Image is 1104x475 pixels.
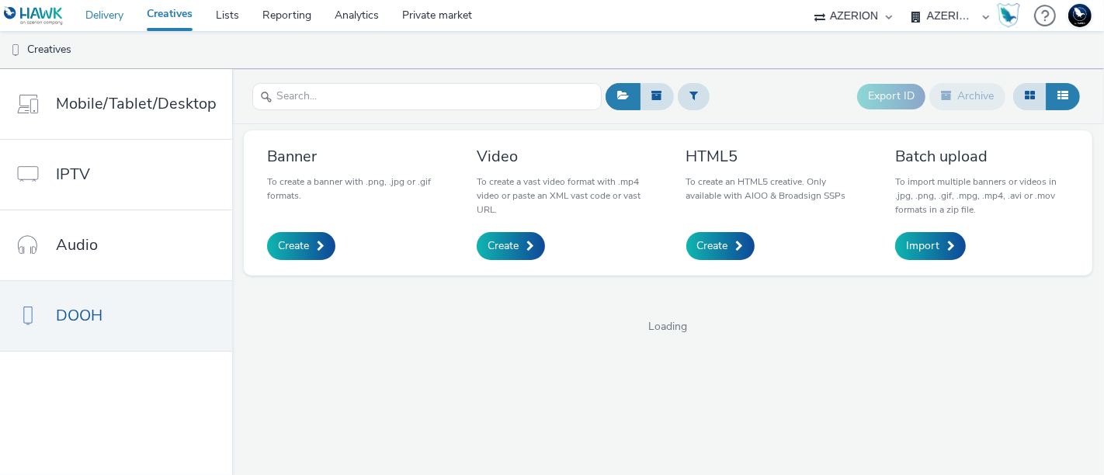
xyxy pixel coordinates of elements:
img: Support Hawk [1068,4,1092,27]
p: To create a vast video format with .mp4 video or paste an XML vast code or vast URL. [477,175,651,217]
a: Import [895,232,966,260]
span: Create [488,238,519,254]
img: dooh [8,43,23,58]
span: Create [697,238,728,254]
p: To create a banner with .png, .jpg or .gif formats. [267,175,441,203]
button: Export ID [857,84,925,109]
span: Mobile/Tablet/Desktop [56,92,217,115]
span: IPTV [56,163,90,185]
button: Archive [929,83,1005,109]
button: Table [1046,83,1080,109]
span: Loading [232,319,1104,335]
p: To create an HTML5 creative. Only available with AIOO & Broadsign SSPs [686,175,860,203]
a: Hawk Academy [997,3,1026,28]
h3: Banner [267,146,441,167]
a: Create [267,232,335,260]
span: Import [906,238,939,254]
span: DOOH [56,304,102,327]
input: Search... [252,83,602,110]
h3: Batch upload [895,146,1069,167]
button: Grid [1013,83,1047,109]
img: undefined Logo [4,6,64,26]
img: Hawk Academy [997,3,1020,28]
span: Create [278,238,309,254]
span: Audio [56,234,98,256]
h3: Video [477,146,651,167]
p: To import multiple banners or videos in .jpg, .png, .gif, .mpg, .mp4, .avi or .mov formats in a z... [895,175,1069,217]
a: Create [686,232,755,260]
h3: HTML5 [686,146,860,167]
a: Create [477,232,545,260]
